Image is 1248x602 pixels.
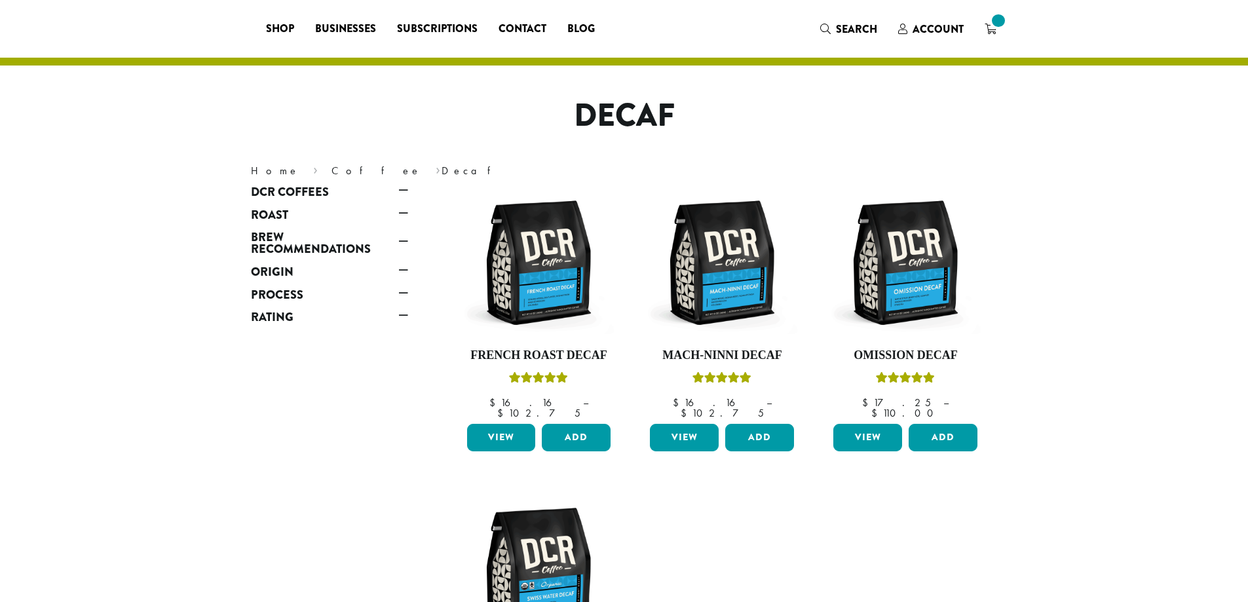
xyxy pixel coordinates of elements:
span: › [436,159,440,179]
a: Omission DecafRated 4.33 out of 5 [830,187,981,419]
img: DCR-12oz-French-Roast-Decaf-Stock-scaled.png [463,187,614,338]
span: Contact [499,21,546,37]
span: – [766,396,772,409]
a: Brew Recommendations [251,226,408,260]
div: DCR Coffees [251,203,408,204]
bdi: 17.25 [862,396,931,409]
span: $ [497,406,508,420]
a: Home [251,164,299,178]
bdi: 16.16 [489,396,571,409]
span: Search [836,22,877,37]
span: Shop [266,21,294,37]
h4: Mach-Ninni Decaf [647,348,797,363]
button: Add [725,424,794,451]
span: Businesses [315,21,376,37]
span: – [943,396,949,409]
bdi: 16.16 [673,396,754,409]
nav: Breadcrumb [251,163,605,179]
a: Coffee [331,164,421,178]
div: Rated 4.33 out of 5 [876,370,935,390]
div: Rated 5.00 out of 5 [509,370,568,390]
a: Roast [251,204,408,226]
div: Rated 5.00 out of 5 [692,370,751,390]
bdi: 102.75 [681,406,764,420]
a: Mach-Ninni DecafRated 5.00 out of 5 [647,187,797,419]
a: View [650,424,719,451]
a: Search [810,18,888,40]
span: Subscriptions [397,21,478,37]
span: › [313,159,318,179]
span: $ [871,406,882,420]
img: DCR-12oz-Mach-Ninni-Decaf-Stock-scaled.png [647,187,797,338]
h4: French Roast Decaf [464,348,615,363]
button: Add [909,424,977,451]
a: View [467,424,536,451]
span: Account [913,22,964,37]
a: Origin [251,261,408,283]
img: DCR-12oz-Omission-Decaf-scaled.png [830,187,981,338]
span: – [583,396,588,409]
h4: Omission Decaf [830,348,981,363]
a: Process [251,284,408,306]
span: $ [489,396,501,409]
h1: Decaf [241,97,1008,135]
button: Add [542,424,611,451]
div: Rating [251,328,408,329]
a: DCR Coffees [251,181,408,203]
span: $ [673,396,684,409]
span: $ [862,396,873,409]
a: Rating [251,306,408,328]
a: Shop [255,18,305,39]
bdi: 102.75 [497,406,580,420]
a: View [833,424,902,451]
bdi: 110.00 [871,406,939,420]
span: $ [681,406,692,420]
span: Blog [567,21,595,37]
a: French Roast DecafRated 5.00 out of 5 [464,187,615,419]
